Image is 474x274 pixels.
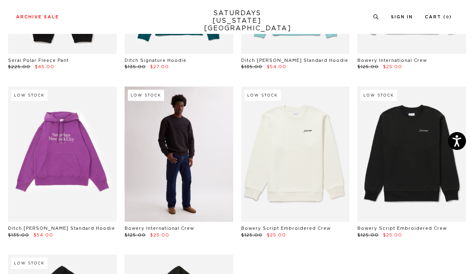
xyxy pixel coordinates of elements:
span: $25.00 [150,233,169,237]
a: Ditch Signature Hoodie [125,58,186,63]
a: Bowery Script Embroidered Crew [241,226,331,231]
span: $125.00 [357,65,379,69]
span: $25.00 [383,65,402,69]
span: $225.00 [8,65,30,69]
span: $25.00 [383,233,402,237]
a: Bowery International Crew [357,58,427,63]
span: $125.00 [241,233,262,237]
div: Low Stock [11,90,48,101]
span: $27.00 [150,65,169,69]
span: $125.00 [125,233,146,237]
span: $45.00 [35,65,54,69]
div: Low Stock [11,258,48,269]
small: 0 [446,16,449,19]
span: $135.00 [241,65,262,69]
a: Sign In [391,15,413,19]
div: Low Stock [361,90,397,101]
a: Ditch [PERSON_NAME] Standard Hoodie [241,58,348,63]
span: $54.00 [267,65,286,69]
a: Ditch [PERSON_NAME] Standard Hoodie [8,226,115,231]
a: Serai Polar Fleece Pant [8,58,69,63]
div: Low Stock [128,90,164,101]
a: SATURDAYS[US_STATE][GEOGRAPHIC_DATA] [204,10,270,32]
span: $125.00 [357,233,379,237]
a: Bowery International Crew [125,226,194,231]
a: Bowery Script Embroidered Crew [357,226,447,231]
a: Cart (0) [425,15,452,19]
span: $135.00 [8,233,29,237]
span: $25.00 [267,233,286,237]
span: $54.00 [34,233,53,237]
a: Archive Sale [16,15,59,19]
div: Low Stock [244,90,281,101]
span: $135.00 [125,65,146,69]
